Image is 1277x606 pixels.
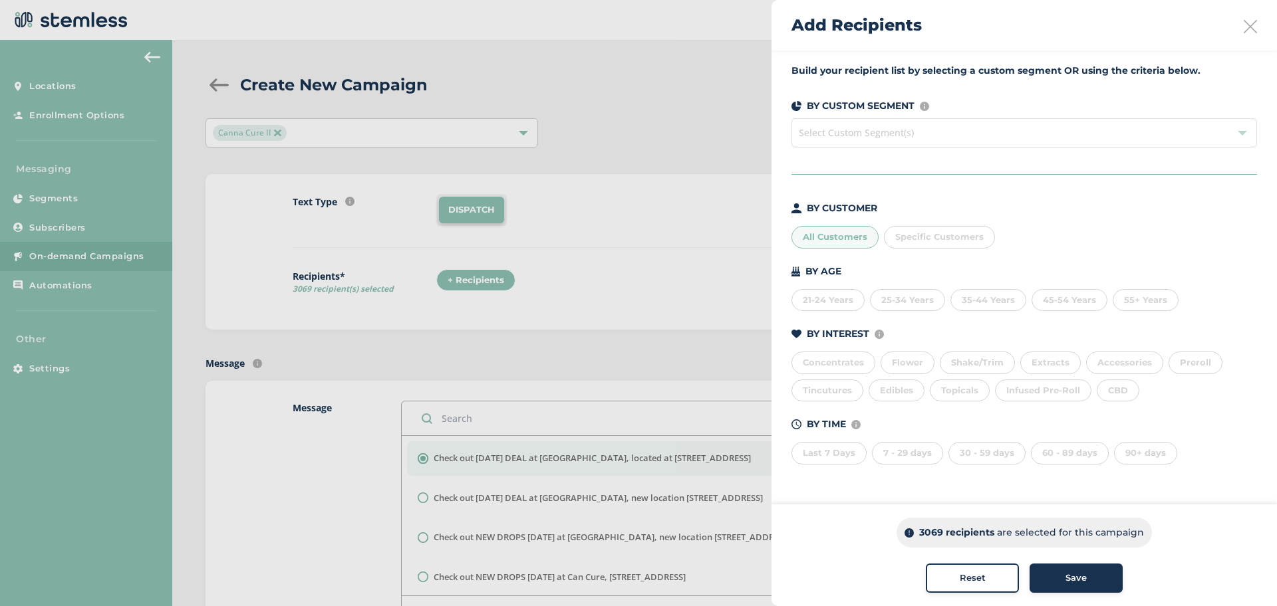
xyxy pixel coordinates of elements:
[851,420,861,429] img: icon-info-236977d2.svg
[920,102,929,111] img: icon-info-236977d2.svg
[905,528,914,538] img: icon-info-dark-48f6c5f3.svg
[805,264,841,278] p: BY AGE
[869,379,924,402] div: Edibles
[807,417,846,431] p: BY TIME
[791,289,865,312] div: 21-24 Years
[791,442,867,464] div: Last 7 Days
[1032,289,1107,312] div: 45-54 Years
[791,352,875,374] div: Concentrates
[1097,379,1139,402] div: CBD
[919,526,994,540] p: 3069 recipients
[881,352,934,374] div: Flower
[1065,571,1087,585] span: Save
[1114,442,1177,464] div: 90+ days
[960,571,986,585] span: Reset
[1086,352,1163,374] div: Accessories
[926,563,1019,593] button: Reset
[997,526,1144,540] p: are selected for this campaign
[895,231,984,242] span: Specific Customers
[807,201,877,215] p: BY CUSTOMER
[791,226,879,249] div: All Customers
[1113,289,1179,312] div: 55+ Years
[875,330,884,339] img: icon-info-236977d2.svg
[807,99,915,113] p: BY CUSTOM SEGMENT
[1020,352,1081,374] div: Extracts
[950,289,1026,312] div: 35-44 Years
[791,203,801,213] img: icon-person-dark-ced50e5f.svg
[807,327,869,341] p: BY INTEREST
[872,442,943,464] div: 7 - 29 days
[1210,542,1277,606] iframe: Chat Widget
[791,330,801,339] img: icon-heart-dark-29e6356f.svg
[870,289,945,312] div: 25-34 Years
[1031,442,1109,464] div: 60 - 89 days
[791,13,922,37] h2: Add Recipients
[930,379,990,402] div: Topicals
[791,101,801,111] img: icon-segments-dark-074adb27.svg
[1169,352,1222,374] div: Preroll
[940,352,1015,374] div: Shake/Trim
[995,379,1091,402] div: Infused Pre-Roll
[791,379,863,402] div: Tincutures
[948,442,1026,464] div: 30 - 59 days
[791,266,800,276] img: icon-cake-93b2a7b5.svg
[791,419,801,429] img: icon-time-dark-e6b1183b.svg
[791,64,1257,78] label: Build your recipient list by selecting a custom segment OR using the criteria below.
[1030,563,1123,593] button: Save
